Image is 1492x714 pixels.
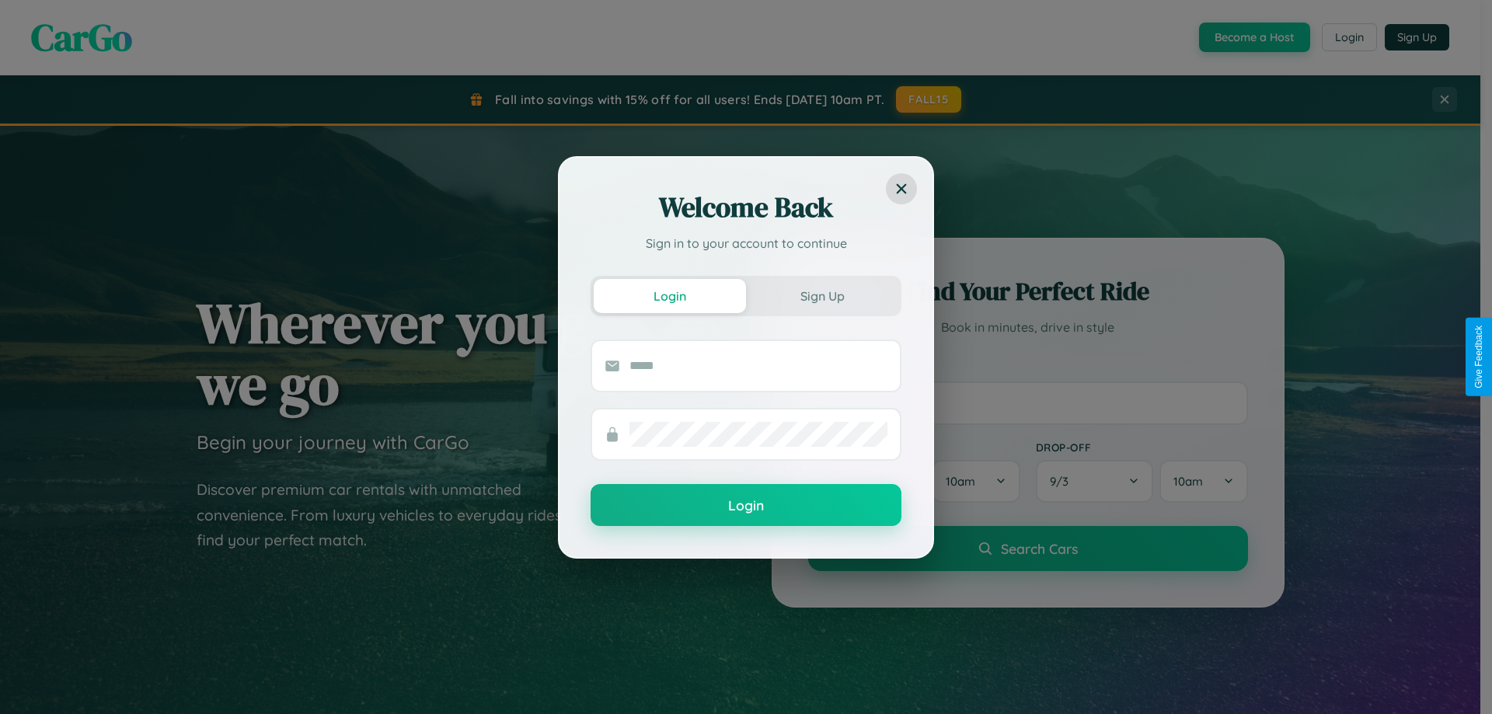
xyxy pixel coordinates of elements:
[594,279,746,313] button: Login
[591,234,901,253] p: Sign in to your account to continue
[746,279,898,313] button: Sign Up
[591,189,901,226] h2: Welcome Back
[591,484,901,526] button: Login
[1473,326,1484,388] div: Give Feedback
